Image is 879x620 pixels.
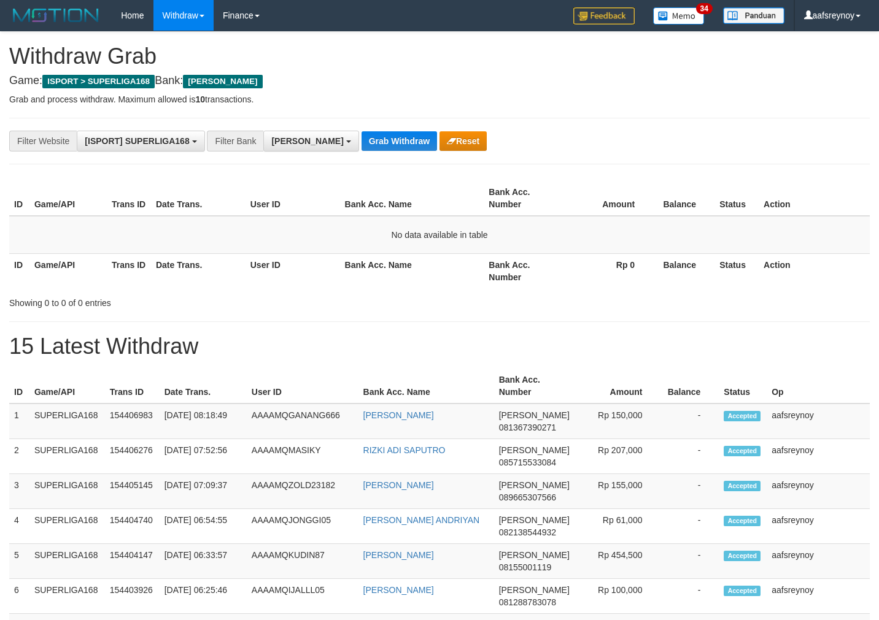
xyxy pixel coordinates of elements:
td: [DATE] 07:52:56 [160,439,247,474]
span: [PERSON_NAME] [499,515,570,525]
td: Rp 150,000 [575,404,661,439]
strong: 10 [195,94,205,104]
h1: 15 Latest Withdraw [9,334,870,359]
td: AAAAMQZOLD23182 [247,474,358,509]
button: [ISPORT] SUPERLIGA168 [77,131,204,151]
button: Grab Withdraw [362,131,437,151]
td: [DATE] 07:09:37 [160,474,247,509]
td: 6 [9,579,29,614]
td: SUPERLIGA168 [29,509,105,544]
td: aafsreynoy [767,544,870,579]
span: Accepted [724,411,761,421]
td: 154406983 [105,404,160,439]
td: - [660,474,719,509]
td: - [660,404,719,439]
th: Bank Acc. Number [484,181,561,216]
td: 154405145 [105,474,160,509]
span: Accepted [724,481,761,491]
a: [PERSON_NAME] [363,550,434,560]
th: Action [759,253,870,288]
th: Balance [653,181,714,216]
td: AAAAMQJONGGI05 [247,509,358,544]
h1: Withdraw Grab [9,44,870,69]
td: No data available in table [9,216,870,254]
td: 154406276 [105,439,160,474]
th: Trans ID [105,369,160,404]
td: - [660,439,719,474]
th: Game/API [29,369,105,404]
td: 2 [9,439,29,474]
span: Copy 081367390271 to clipboard [499,423,556,432]
span: [PERSON_NAME] [499,585,570,595]
img: panduan.png [723,7,784,24]
span: 34 [696,3,713,14]
td: [DATE] 08:18:49 [160,404,247,439]
td: SUPERLIGA168 [29,579,105,614]
span: [PERSON_NAME] [271,136,343,146]
td: SUPERLIGA168 [29,439,105,474]
img: MOTION_logo.png [9,6,103,25]
div: Filter Website [9,131,77,151]
th: User ID [247,369,358,404]
td: 4 [9,509,29,544]
th: Date Trans. [160,369,247,404]
td: aafsreynoy [767,404,870,439]
th: Status [719,369,767,404]
th: ID [9,253,29,288]
th: Amount [575,369,661,404]
th: Date Trans. [151,253,246,288]
img: Feedback.jpg [573,7,635,25]
a: RIZKI ADI SAPUTRO [363,445,446,455]
td: [DATE] 06:54:55 [160,509,247,544]
td: - [660,544,719,579]
td: AAAAMQGANANG666 [247,404,358,439]
th: Status [714,181,759,216]
span: Copy 085715533084 to clipboard [499,457,556,467]
span: Accepted [724,446,761,456]
span: ISPORT > SUPERLIGA168 [42,75,155,88]
td: AAAAMQMASIKY [247,439,358,474]
th: Op [767,369,870,404]
h4: Game: Bank: [9,75,870,87]
span: [PERSON_NAME] [499,445,570,455]
td: 154404740 [105,509,160,544]
td: SUPERLIGA168 [29,474,105,509]
span: [PERSON_NAME] [499,480,570,490]
td: Rp 155,000 [575,474,661,509]
a: [PERSON_NAME] [363,480,434,490]
td: Rp 100,000 [575,579,661,614]
td: AAAAMQKUDIN87 [247,544,358,579]
td: 154403926 [105,579,160,614]
span: [ISPORT] SUPERLIGA168 [85,136,189,146]
th: Status [714,253,759,288]
td: Rp 454,500 [575,544,661,579]
p: Grab and process withdraw. Maximum allowed is transactions. [9,93,870,105]
div: Filter Bank [207,131,263,151]
img: Button%20Memo.svg [653,7,705,25]
span: [PERSON_NAME] [499,410,570,420]
span: Copy 082138544932 to clipboard [499,527,556,537]
span: [PERSON_NAME] [183,75,262,88]
span: [PERSON_NAME] [499,550,570,560]
th: Date Trans. [151,181,246,216]
td: [DATE] 06:25:46 [160,579,247,614]
th: User ID [246,253,340,288]
td: aafsreynoy [767,509,870,544]
th: Game/API [29,181,107,216]
th: Trans ID [107,253,151,288]
td: aafsreynoy [767,579,870,614]
a: [PERSON_NAME] [363,585,434,595]
td: 1 [9,404,29,439]
th: Balance [660,369,719,404]
span: Accepted [724,516,761,526]
a: [PERSON_NAME] [363,410,434,420]
th: Game/API [29,253,107,288]
th: Bank Acc. Number [484,253,561,288]
button: [PERSON_NAME] [263,131,358,151]
th: ID [9,181,29,216]
span: Accepted [724,551,761,561]
a: [PERSON_NAME] ANDRIYAN [363,515,480,525]
th: Amount [561,181,653,216]
th: Bank Acc. Name [340,253,484,288]
td: Rp 207,000 [575,439,661,474]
